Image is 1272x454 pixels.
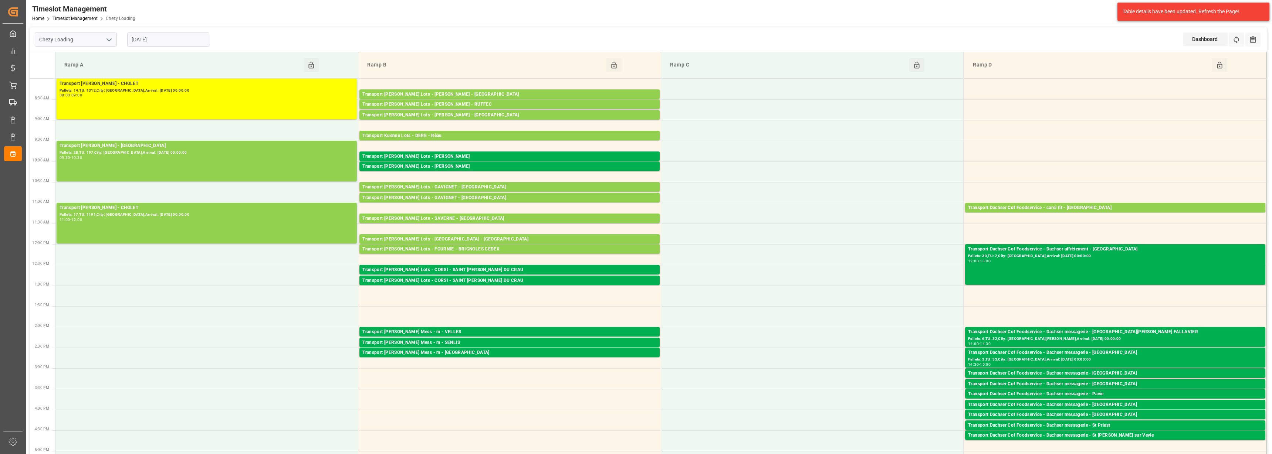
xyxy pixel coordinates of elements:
span: 1:30 PM [35,303,49,307]
span: 12:30 PM [32,262,49,266]
div: Transport [PERSON_NAME] Lots - [GEOGRAPHIC_DATA] - [GEOGRAPHIC_DATA] [362,236,657,243]
input: DD-MM-YYYY [127,33,209,47]
div: Transport [PERSON_NAME] - CHOLET [60,80,354,88]
div: Ramp A [61,58,304,72]
div: 12:00 [968,259,979,263]
div: Pallets: 1,TU: 30,City: St Priest,Arrival: [DATE] 00:00:00 [968,429,1262,436]
div: Transport [PERSON_NAME] - [GEOGRAPHIC_DATA] [60,142,354,150]
div: Transport Kuehne Lots - DERE - Réau [362,132,657,140]
div: Pallets: 28,TU: 197,City: [GEOGRAPHIC_DATA],Arrival: [DATE] 00:00:00 [60,150,354,156]
div: Pallets: 1,TU: 357,City: RUFFEC,Arrival: [DATE] 00:00:00 [362,108,657,115]
div: - [70,93,71,97]
span: 11:30 AM [32,220,49,224]
span: 11:00 AM [32,199,49,204]
div: Ramp D [970,58,1212,72]
div: Pallets: 3,TU: 33,City: [GEOGRAPHIC_DATA],Arrival: [DATE] 00:00:00 [968,356,1262,363]
div: Transport [PERSON_NAME] Lots - [PERSON_NAME] [362,163,657,170]
div: Pallets: ,TU: 15,City: [GEOGRAPHIC_DATA][PERSON_NAME],Arrival: [DATE] 00:00:00 [362,284,657,291]
span: 9:30 AM [35,137,49,141]
div: Dashboard [1183,33,1228,46]
div: Timeslot Management [32,3,135,14]
div: Transport Dachser Cof Foodservice - Dachser messagerie - [GEOGRAPHIC_DATA] [968,349,1262,356]
div: Pallets: 14,TU: 1312,City: [GEOGRAPHIC_DATA],Arrival: [DATE] 00:00:00 [60,88,354,94]
div: Pallets: ,TU: 54,City: [GEOGRAPHIC_DATA],Arrival: [DATE] 00:00:00 [362,243,657,249]
div: - [70,218,71,221]
div: - [979,363,980,366]
div: 13:00 [980,259,991,263]
div: Table details have been updated. Refresh the Page!. [1123,8,1259,16]
div: 10:30 [71,156,82,159]
div: Pallets: 30,TU: 2,City: [GEOGRAPHIC_DATA],Arrival: [DATE] 00:00:00 [968,253,1262,259]
div: Pallets: 1,TU: 43,City: [GEOGRAPHIC_DATA],Arrival: [DATE] 00:00:00 [968,398,1262,404]
span: 9:00 AM [35,117,49,121]
div: Pallets: ,TU: 187,City: [GEOGRAPHIC_DATA],Arrival: [DATE] 00:00:00 [362,222,657,229]
span: 10:00 AM [32,158,49,162]
div: 12:00 [71,218,82,221]
div: Transport Dachser Cof Foodservice - Dachser messagerie - [GEOGRAPHIC_DATA] [968,401,1262,409]
div: - [979,259,980,263]
div: Transport Dachser Cof Foodservice - corsi fit - [GEOGRAPHIC_DATA] [968,204,1262,212]
span: 4:00 PM [35,406,49,410]
div: Transport [PERSON_NAME] Lots - CORSI - SAINT [PERSON_NAME] DU CRAU [362,277,657,284]
div: 08:00 [60,93,70,97]
div: Transport Dachser Cof Foodservice - Dachser messagerie - St [PERSON_NAME] sur Veyle [968,432,1262,439]
div: Transport [PERSON_NAME] Lots - CORSI - SAINT [PERSON_NAME] DU CRAU [362,266,657,274]
div: - [979,342,980,345]
span: 4:30 PM [35,427,49,431]
div: Transport [PERSON_NAME] Lots - [PERSON_NAME] - RUFFEC [362,101,657,108]
div: Pallets: 17,TU: 612,City: CARQUEFOU,Arrival: [DATE] 00:00:00 [362,160,657,167]
span: 2:30 PM [35,344,49,348]
div: Pallets: 10,TU: ,City: CARQUEFOU,Arrival: [DATE] 00:00:00 [362,170,657,177]
div: Ramp C [667,58,909,72]
div: Pallets: 3,TU: 112,City: BRIGNOLES CEDEX,Arrival: [DATE] 00:00:00 [362,253,657,259]
div: Pallets: 2,TU: 6,City: [GEOGRAPHIC_DATA],Arrival: [DATE] 00:00:00 [968,388,1262,394]
div: 09:30 [60,156,70,159]
div: Pallets: ,TU: 76,City: [GEOGRAPHIC_DATA],Arrival: [DATE] 00:00:00 [968,377,1262,383]
div: 11:00 [60,218,70,221]
div: Pallets: 19,TU: 280,City: [GEOGRAPHIC_DATA],Arrival: [DATE] 00:00:00 [362,191,657,197]
div: Transport [PERSON_NAME] Lots - FOURNIE - BRIGNOLES CEDEX [362,246,657,253]
div: 14:00 [968,342,979,345]
div: Transport [PERSON_NAME] Mess - m - VELLES [362,328,657,336]
span: 1:00 PM [35,282,49,286]
div: Transport [PERSON_NAME] Lots - [PERSON_NAME] [362,153,657,160]
div: Pallets: 3,TU: 87,City: [GEOGRAPHIC_DATA],Arrival: [DATE] 00:00:00 [362,140,657,146]
div: Transport [PERSON_NAME] Lots - SAVERNE - [GEOGRAPHIC_DATA] [362,215,657,222]
div: Transport Dachser Cof Foodservice - Dachser affrètement - [GEOGRAPHIC_DATA] [968,246,1262,253]
div: 15:00 [980,363,991,366]
div: Ramp B [364,58,606,72]
div: Pallets: 2,TU: 35,City: [GEOGRAPHIC_DATA],Arrival: [DATE] 00:00:00 [968,419,1262,425]
div: Pallets: 1,TU: 40,City: [GEOGRAPHIC_DATA],Arrival: [DATE] 00:00:00 [362,356,657,363]
button: open menu [103,34,114,45]
div: Transport Dachser Cof Foodservice - Dachser messagerie - [GEOGRAPHIC_DATA][PERSON_NAME] FALLAVIER [968,328,1262,336]
div: Pallets: 11,TU: 91,City: [GEOGRAPHIC_DATA],Arrival: [DATE] 00:00:00 [968,212,1262,218]
div: Pallets: ,TU: 8,City: [GEOGRAPHIC_DATA],Arrival: [DATE] 00:00:00 [362,347,657,353]
span: 10:30 AM [32,179,49,183]
div: Pallets: ,TU: 444,City: [GEOGRAPHIC_DATA],Arrival: [DATE] 00:00:00 [362,119,657,125]
span: 5:00 PM [35,448,49,452]
div: Pallets: 2,TU: ,City: [GEOGRAPHIC_DATA],Arrival: [DATE] 00:00:00 [968,409,1262,415]
span: 8:30 AM [35,96,49,100]
div: Transport [PERSON_NAME] Lots - GAVIGNET - [GEOGRAPHIC_DATA] [362,194,657,202]
div: - [70,156,71,159]
div: Transport [PERSON_NAME] Lots - GAVIGNET - [GEOGRAPHIC_DATA] [362,184,657,191]
div: Transport [PERSON_NAME] Lots - [PERSON_NAME] - [GEOGRAPHIC_DATA] [362,112,657,119]
span: 12:00 PM [32,241,49,245]
div: Transport Dachser Cof Foodservice - Dachser messagerie - [GEOGRAPHIC_DATA] [968,380,1262,388]
div: 09:00 [71,93,82,97]
div: Transport [PERSON_NAME] Lots - [PERSON_NAME] - [GEOGRAPHIC_DATA] [362,91,657,98]
div: Pallets: 1,TU: ,City: [GEOGRAPHIC_DATA],Arrival: [DATE] 00:00:00 [362,202,657,208]
input: Type to search/select [35,33,117,47]
div: Pallets: 2,TU: 60,City: [GEOGRAPHIC_DATA][PERSON_NAME],Arrival: [DATE] 00:00:00 [968,439,1262,446]
div: Transport [PERSON_NAME] - CHOLET [60,204,354,212]
div: Pallets: ,TU: 66,City: [GEOGRAPHIC_DATA][PERSON_NAME],Arrival: [DATE] 00:00:00 [362,274,657,280]
a: Timeslot Management [53,16,98,21]
div: Transport Dachser Cof Foodservice - Dachser messagerie - [GEOGRAPHIC_DATA] [968,370,1262,377]
span: 2:00 PM [35,324,49,328]
div: Transport Dachser Cof Foodservice - Dachser messagerie - Pavie [968,390,1262,398]
a: Home [32,16,44,21]
div: Transport [PERSON_NAME] Mess - m - [GEOGRAPHIC_DATA] [362,349,657,356]
div: 14:30 [980,342,991,345]
div: Transport [PERSON_NAME] Mess - m - SENLIS [362,339,657,347]
div: 14:30 [968,363,979,366]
